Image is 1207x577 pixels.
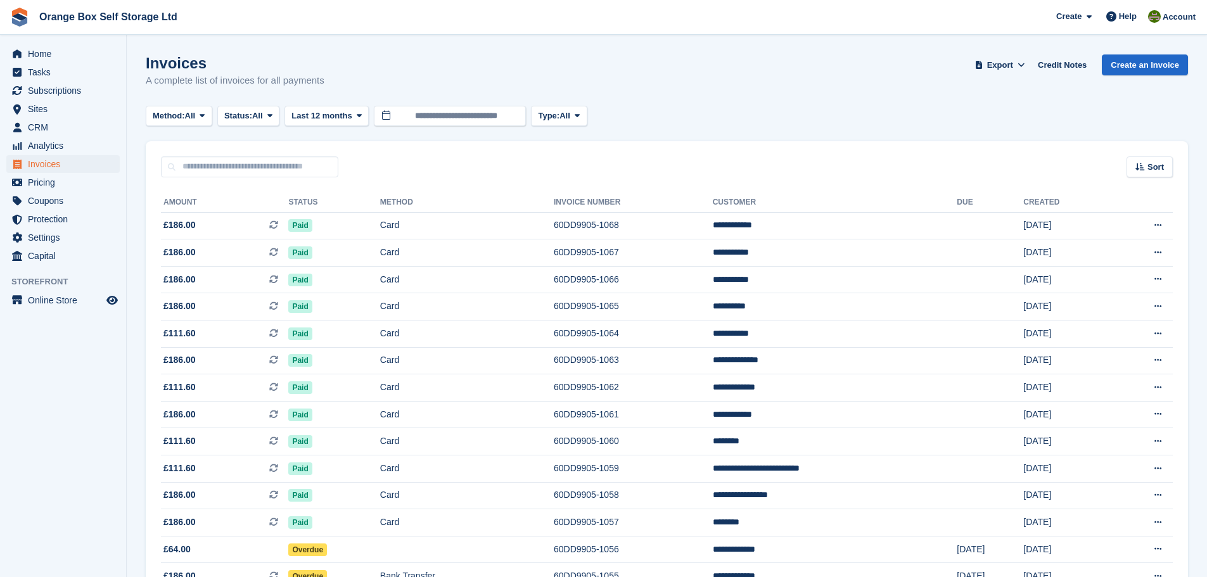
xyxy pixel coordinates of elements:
[1023,293,1109,320] td: [DATE]
[380,374,554,402] td: Card
[538,110,559,122] span: Type:
[554,482,713,509] td: 60DD9905-1058
[1056,10,1082,23] span: Create
[288,381,312,394] span: Paid
[163,381,196,394] span: £111.60
[6,155,120,173] a: menu
[380,455,554,483] td: Card
[1148,10,1161,23] img: Pippa White
[163,327,196,340] span: £111.60
[28,155,104,173] span: Invoices
[6,291,120,309] a: menu
[713,193,957,213] th: Customer
[28,247,104,265] span: Capital
[1023,536,1109,563] td: [DATE]
[11,276,126,288] span: Storefront
[1023,509,1109,536] td: [DATE]
[217,106,279,127] button: Status: All
[146,73,324,88] p: A complete list of invoices for all payments
[163,434,196,448] span: £111.60
[380,482,554,509] td: Card
[1102,54,1188,75] a: Create an Invoice
[28,137,104,155] span: Analytics
[163,273,196,286] span: £186.00
[554,455,713,483] td: 60DD9905-1059
[163,543,191,556] span: £64.00
[6,192,120,210] a: menu
[554,401,713,428] td: 60DD9905-1061
[1023,193,1109,213] th: Created
[380,428,554,455] td: Card
[146,54,324,72] h1: Invoices
[161,193,288,213] th: Amount
[1033,54,1092,75] a: Credit Notes
[28,118,104,136] span: CRM
[252,110,263,122] span: All
[288,543,327,556] span: Overdue
[380,239,554,267] td: Card
[1023,401,1109,428] td: [DATE]
[224,110,252,122] span: Status:
[1023,266,1109,293] td: [DATE]
[6,210,120,228] a: menu
[554,212,713,239] td: 60DD9905-1068
[554,347,713,374] td: 60DD9905-1063
[163,219,196,232] span: £186.00
[288,193,380,213] th: Status
[957,536,1023,563] td: [DATE]
[6,174,120,191] a: menu
[163,300,196,313] span: £186.00
[554,266,713,293] td: 60DD9905-1066
[1023,374,1109,402] td: [DATE]
[380,212,554,239] td: Card
[28,82,104,99] span: Subscriptions
[163,488,196,502] span: £186.00
[291,110,352,122] span: Last 12 months
[288,246,312,259] span: Paid
[972,54,1028,75] button: Export
[28,45,104,63] span: Home
[554,428,713,455] td: 60DD9905-1060
[6,229,120,246] a: menu
[10,8,29,27] img: stora-icon-8386f47178a22dfd0bd8f6a31ec36ba5ce8667c1dd55bd0f319d3a0aa187defe.svg
[288,462,312,475] span: Paid
[288,409,312,421] span: Paid
[1023,347,1109,374] td: [DATE]
[380,266,554,293] td: Card
[288,354,312,367] span: Paid
[6,100,120,118] a: menu
[6,45,120,63] a: menu
[554,193,713,213] th: Invoice Number
[284,106,369,127] button: Last 12 months
[6,82,120,99] a: menu
[28,229,104,246] span: Settings
[1023,455,1109,483] td: [DATE]
[105,293,120,308] a: Preview store
[554,293,713,320] td: 60DD9905-1065
[1119,10,1137,23] span: Help
[380,401,554,428] td: Card
[28,291,104,309] span: Online Store
[1023,428,1109,455] td: [DATE]
[28,210,104,228] span: Protection
[288,300,312,313] span: Paid
[554,239,713,267] td: 60DD9905-1067
[554,320,713,348] td: 60DD9905-1064
[957,193,1023,213] th: Due
[554,509,713,536] td: 60DD9905-1057
[531,106,587,127] button: Type: All
[163,516,196,529] span: £186.00
[6,247,120,265] a: menu
[1163,11,1196,23] span: Account
[1023,239,1109,267] td: [DATE]
[6,137,120,155] a: menu
[28,63,104,81] span: Tasks
[34,6,182,27] a: Orange Box Self Storage Ltd
[554,374,713,402] td: 60DD9905-1062
[288,274,312,286] span: Paid
[380,293,554,320] td: Card
[163,462,196,475] span: £111.60
[380,320,554,348] td: Card
[288,435,312,448] span: Paid
[554,536,713,563] td: 60DD9905-1056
